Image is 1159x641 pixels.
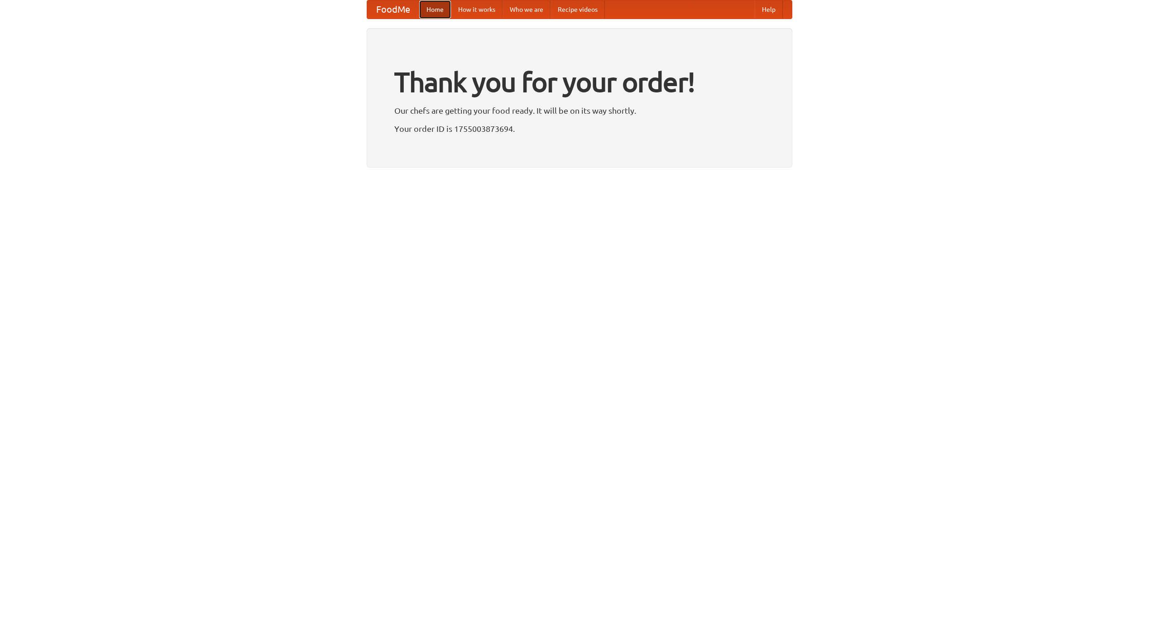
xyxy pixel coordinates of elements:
[503,0,551,19] a: Who we are
[367,0,419,19] a: FoodMe
[394,60,765,104] h1: Thank you for your order!
[394,122,765,135] p: Your order ID is 1755003873694.
[394,104,765,117] p: Our chefs are getting your food ready. It will be on its way shortly.
[419,0,451,19] a: Home
[551,0,605,19] a: Recipe videos
[451,0,503,19] a: How it works
[755,0,783,19] a: Help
